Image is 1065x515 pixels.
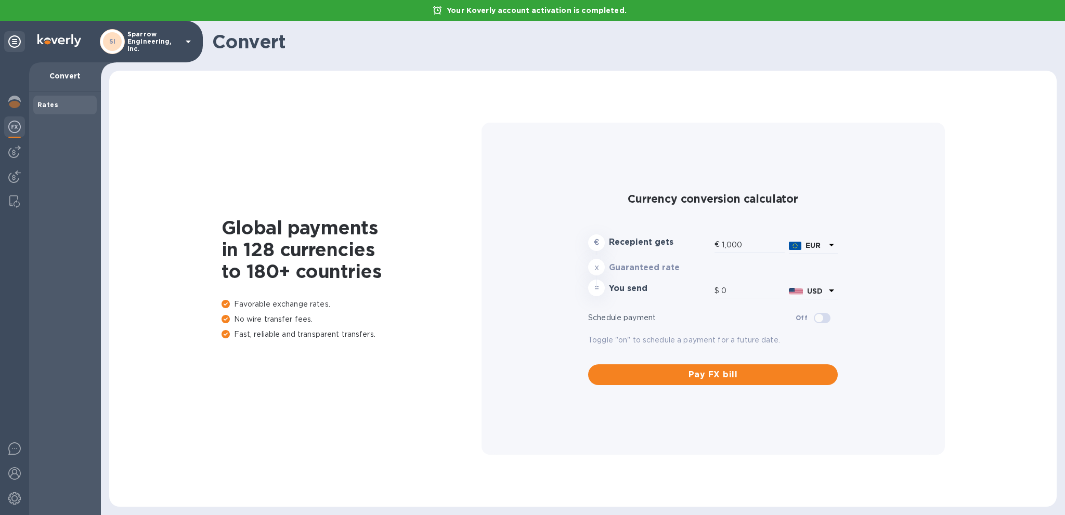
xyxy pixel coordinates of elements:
[37,34,81,47] img: Logo
[588,312,796,323] p: Schedule payment
[222,329,482,340] p: Fast, reliable and transparent transfers.
[588,192,838,205] h2: Currency conversion calculator
[609,237,710,247] h3: Recepient gets
[588,335,838,346] p: Toggle "on" to schedule a payment for a future date.
[4,31,25,52] div: Unpin categories
[596,368,829,381] span: Pay FX bill
[222,299,482,310] p: Favorable exchange rates.
[441,5,632,16] p: Your Koverly account activation is completed.
[37,71,93,81] p: Convert
[806,241,821,249] b: EUR
[212,31,1048,52] h1: Convert
[796,314,808,322] b: Off
[715,237,722,253] div: €
[8,121,21,133] img: Foreign exchange
[722,237,785,253] input: Amount
[37,101,58,109] b: Rates
[127,31,179,52] p: Sparrow Engineering, Inc.
[222,217,482,282] h1: Global payments in 128 currencies to 180+ countries
[807,287,823,295] b: USD
[609,263,710,273] h3: Guaranteed rate
[721,283,785,299] input: Amount
[789,288,803,295] img: USD
[715,283,721,299] div: $
[588,280,605,296] div: =
[609,284,710,294] h3: You send
[109,37,116,45] b: SI
[588,364,838,385] button: Pay FX bill
[222,314,482,325] p: No wire transfer fees.
[594,238,599,246] strong: €
[588,259,605,275] div: x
